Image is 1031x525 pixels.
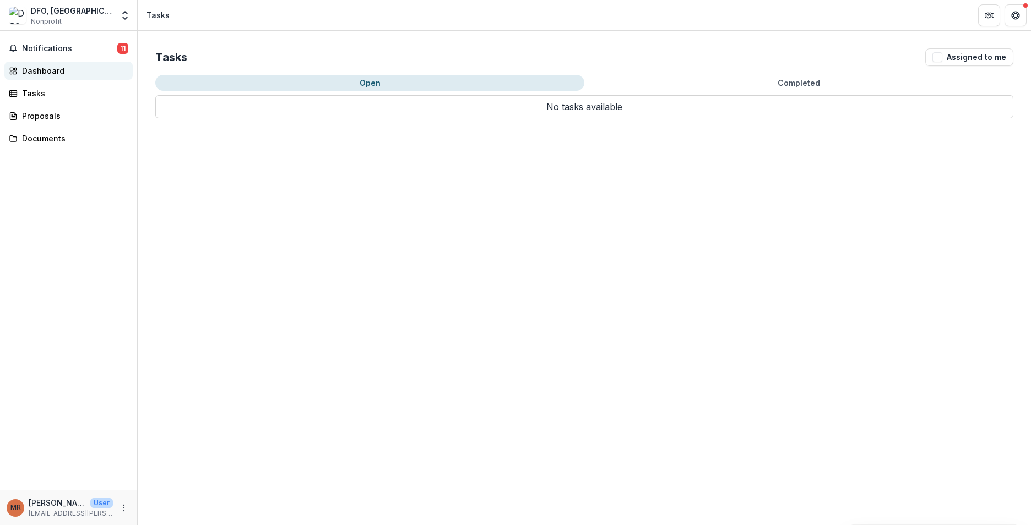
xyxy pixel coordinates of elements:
[142,7,174,23] nav: breadcrumb
[584,75,1013,91] button: Completed
[155,51,187,64] h2: Tasks
[978,4,1000,26] button: Partners
[22,44,117,53] span: Notifications
[117,501,131,515] button: More
[155,95,1013,118] p: No tasks available
[10,504,21,511] div: Marc Ross
[4,107,133,125] a: Proposals
[29,508,113,518] p: [EMAIL_ADDRESS][PERSON_NAME][DOMAIN_NAME]
[4,62,133,80] a: Dashboard
[22,65,124,76] div: Dashboard
[117,4,133,26] button: Open entity switcher
[22,110,124,122] div: Proposals
[146,9,170,21] div: Tasks
[4,84,133,102] a: Tasks
[1005,4,1027,26] button: Get Help
[4,129,133,147] a: Documents
[90,498,113,508] p: User
[22,87,124,99] div: Tasks
[31,5,113,17] div: DFO, [GEOGRAPHIC_DATA]
[29,497,86,508] p: [PERSON_NAME]
[31,17,62,26] span: Nonprofit
[155,75,584,91] button: Open
[22,133,124,144] div: Documents
[4,40,133,57] button: Notifications11
[117,43,128,54] span: 11
[9,7,26,24] img: DFO, Whitehorse
[925,48,1013,66] button: Assigned to me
